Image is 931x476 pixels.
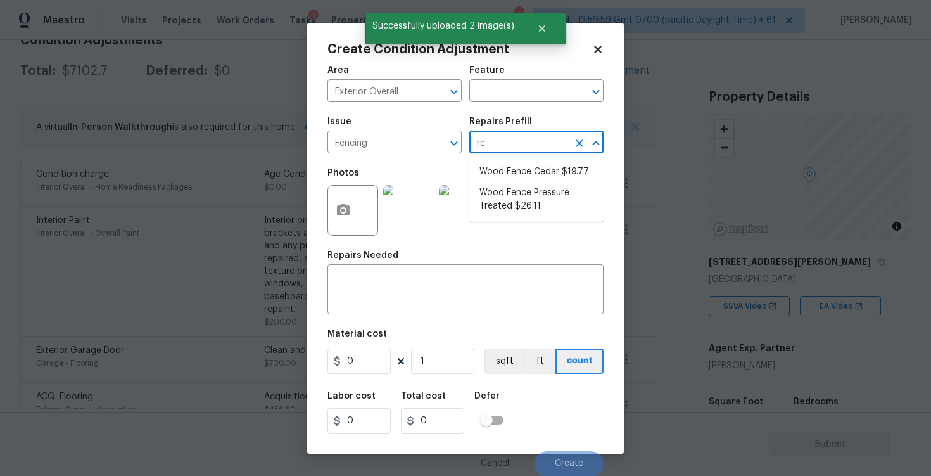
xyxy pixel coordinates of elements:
[524,349,555,374] button: ft
[521,16,563,41] button: Close
[469,162,604,183] li: Wood Fence Cedar $19.77
[469,66,505,75] h5: Feature
[587,83,605,101] button: Open
[469,183,604,217] li: Wood Fence Pressure Treated $26.11
[327,66,349,75] h5: Area
[327,117,351,126] h5: Issue
[401,392,446,401] h5: Total cost
[555,349,604,374] button: count
[327,251,398,260] h5: Repairs Needed
[445,83,463,101] button: Open
[327,330,387,338] h5: Material cost
[445,134,463,152] button: Open
[365,13,521,39] span: Successfully uploaded 2 image(s)
[327,169,359,177] h5: Photos
[469,117,532,126] h5: Repairs Prefill
[327,392,376,401] h5: Labor cost
[571,134,588,152] button: Clear
[327,43,592,56] h2: Create Condition Adjustment
[555,459,583,468] span: Create
[484,349,524,374] button: sqft
[474,392,500,401] h5: Defer
[587,134,605,152] button: Close
[481,459,509,468] span: Cancel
